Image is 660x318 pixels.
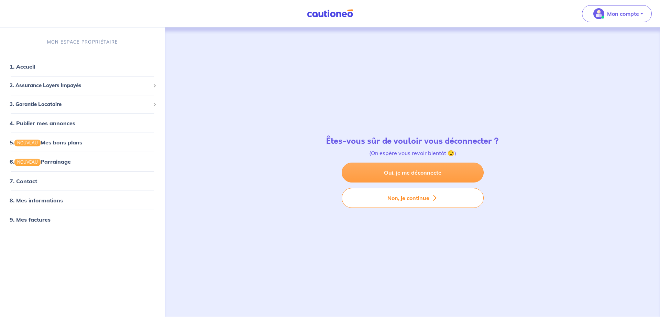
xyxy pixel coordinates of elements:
[10,177,37,184] a: 7. Contact
[3,116,162,130] div: 4. Publier mes annonces
[593,8,604,19] img: illu_account_valid_menu.svg
[10,216,51,223] a: 9. Mes factures
[3,174,162,188] div: 7. Contact
[3,97,162,111] div: 3. Garantie Locataire
[10,120,75,127] a: 4. Publier mes annonces
[607,10,639,18] p: Mon compte
[3,79,162,92] div: 2. Assurance Loyers Impayés
[10,139,82,146] a: 5.NOUVEAUMes bons plans
[10,63,35,70] a: 1. Accueil
[326,149,499,157] p: (On espère vous revoir bientôt 😉)
[3,60,162,73] div: 1. Accueil
[582,5,652,22] button: illu_account_valid_menu.svgMon compte
[10,197,63,203] a: 8. Mes informations
[10,158,71,165] a: 6.NOUVEAUParrainage
[47,39,118,45] p: MON ESPACE PROPRIÉTAIRE
[342,163,484,182] a: Oui, je me déconnecte
[3,193,162,207] div: 8. Mes informations
[10,100,150,108] span: 3. Garantie Locataire
[342,188,484,208] button: Non, je continue
[3,155,162,168] div: 6.NOUVEAUParrainage
[326,136,499,146] h4: Êtes-vous sûr de vouloir vous déconnecter ?
[3,136,162,149] div: 5.NOUVEAUMes bons plans
[304,9,356,18] img: Cautioneo
[10,82,150,90] span: 2. Assurance Loyers Impayés
[3,212,162,226] div: 9. Mes factures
